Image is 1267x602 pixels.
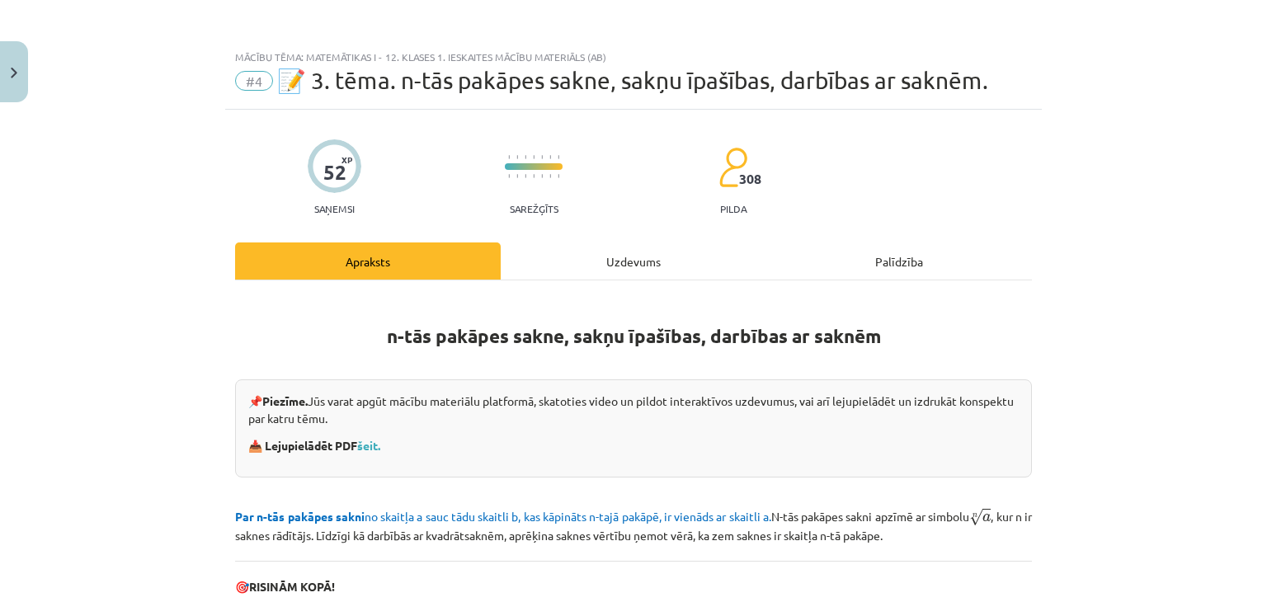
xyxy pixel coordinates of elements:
div: Uzdevums [501,242,766,280]
div: Palīdzība [766,242,1032,280]
a: šeit. [357,438,380,453]
img: icon-short-line-57e1e144782c952c97e751825c79c345078a6d821885a25fce030b3d8c18986b.svg [516,174,518,178]
span: 📝 3. tēma. n-tās pakāpes sakne, sakņu īpašības, darbības ar saknēm. [277,67,988,94]
img: icon-short-line-57e1e144782c952c97e751825c79c345078a6d821885a25fce030b3d8c18986b.svg [508,155,510,159]
span: √ [969,509,982,526]
img: icon-short-line-57e1e144782c952c97e751825c79c345078a6d821885a25fce030b3d8c18986b.svg [516,155,518,159]
img: students-c634bb4e5e11cddfef0936a35e636f08e4e9abd3cc4e673bd6f9a4125e45ecb1.svg [718,147,747,188]
img: icon-short-line-57e1e144782c952c97e751825c79c345078a6d821885a25fce030b3d8c18986b.svg [541,155,543,159]
strong: n-tās pakāpes sakne, sakņu īpašības, darbības ar saknēm [387,324,881,348]
p: 🎯 [235,578,1032,595]
img: icon-short-line-57e1e144782c952c97e751825c79c345078a6d821885a25fce030b3d8c18986b.svg [525,174,526,178]
strong: 📥 Lejupielādēt PDF [248,438,383,453]
p: Sarežģīts [510,203,558,214]
strong: Piezīme. [262,393,308,408]
img: icon-short-line-57e1e144782c952c97e751825c79c345078a6d821885a25fce030b3d8c18986b.svg [508,174,510,178]
img: icon-short-line-57e1e144782c952c97e751825c79c345078a6d821885a25fce030b3d8c18986b.svg [558,174,559,178]
span: no skaitļa a sauc tādu skaitli b, kas kāpināts n-tajā pakāpē, ir vienāds ar skaitli a. [235,509,771,524]
span: 308 [739,172,761,186]
span: a [982,514,991,522]
b: Par n-tās pakāpes sakni [235,509,365,524]
img: icon-short-line-57e1e144782c952c97e751825c79c345078a6d821885a25fce030b3d8c18986b.svg [549,174,551,178]
img: icon-close-lesson-0947bae3869378f0d4975bcd49f059093ad1ed9edebbc8119c70593378902aed.svg [11,68,17,78]
img: icon-short-line-57e1e144782c952c97e751825c79c345078a6d821885a25fce030b3d8c18986b.svg [549,155,551,159]
span: #4 [235,71,273,91]
span: XP [341,155,352,164]
div: 52 [323,161,346,184]
b: RISINĀM KOPĀ! [249,579,335,594]
img: icon-short-line-57e1e144782c952c97e751825c79c345078a6d821885a25fce030b3d8c18986b.svg [558,155,559,159]
p: N-tās pakāpes sakni apzīmē ar simbolu , kur n ir saknes rādītājs. Līdzīgi kā darbībās ar kvadrāts... [235,505,1032,544]
div: Apraksts [235,242,501,280]
p: 📌 Jūs varat apgūt mācību materiālu platformā, skatoties video un pildot interaktīvos uzdevumus, v... [248,393,1019,427]
p: pilda [720,203,747,214]
p: Saņemsi [308,203,361,214]
img: icon-short-line-57e1e144782c952c97e751825c79c345078a6d821885a25fce030b3d8c18986b.svg [533,174,535,178]
img: icon-short-line-57e1e144782c952c97e751825c79c345078a6d821885a25fce030b3d8c18986b.svg [525,155,526,159]
img: icon-short-line-57e1e144782c952c97e751825c79c345078a6d821885a25fce030b3d8c18986b.svg [541,174,543,178]
img: icon-short-line-57e1e144782c952c97e751825c79c345078a6d821885a25fce030b3d8c18986b.svg [533,155,535,159]
div: Mācību tēma: Matemātikas i - 12. klases 1. ieskaites mācību materiāls (ab) [235,51,1032,63]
